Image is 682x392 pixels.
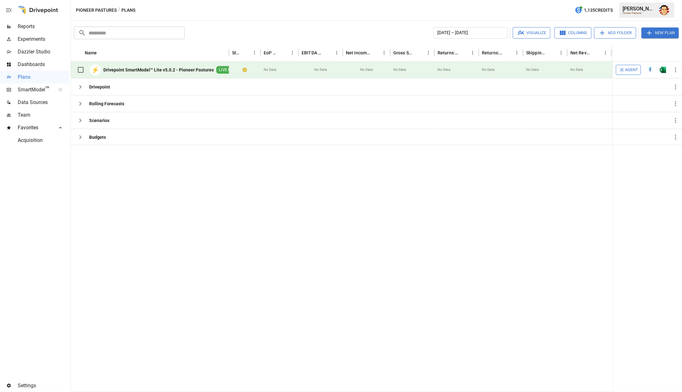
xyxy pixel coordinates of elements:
button: Returns: Wholesale column menu [468,48,477,57]
div: Pioneer Pastures [623,12,655,15]
button: Add Folder [594,27,636,39]
button: Sort [98,48,107,57]
button: Sort [504,48,513,57]
button: Sort [371,48,380,57]
b: Budgets [89,134,106,140]
span: Reports [18,23,69,30]
span: LIVE MODEL [216,67,244,73]
button: EoP Cash column menu [288,48,297,57]
div: Status [232,50,241,55]
span: ™ [45,85,50,93]
span: No Data [264,67,276,72]
span: Dashboards [18,61,69,68]
button: Shipping Income column menu [557,48,566,57]
button: Visualize [513,27,550,39]
button: Sort [592,48,601,57]
button: 1,135Credits [572,4,615,16]
span: Team [18,111,69,119]
button: Austin Gardner-Smith [655,1,673,19]
div: Net Revenue [570,50,592,55]
span: Settings [18,382,69,389]
button: Columns [555,27,592,39]
div: Returns: Wholesale [438,50,459,55]
div: EoP Cash [264,50,279,55]
span: No Data [482,67,495,72]
button: Net Income Margin column menu [380,48,389,57]
button: Sort [548,48,557,57]
div: Net Income Margin [346,50,370,55]
span: Dazzler Studio [18,48,69,56]
div: / [118,6,120,14]
div: EBITDA Margin [302,50,323,55]
button: Sort [279,48,288,57]
button: Gross Sales column menu [424,48,433,57]
span: 1,135 Credits [584,6,613,14]
div: Shipping Income [526,50,547,55]
div: Name [85,50,97,55]
button: Sort [323,48,332,57]
span: No Data [393,67,406,72]
div: ⚡ [90,64,101,76]
span: Data Sources [18,99,69,106]
button: Returns: Retail column menu [513,48,521,57]
span: No Data [360,67,373,72]
span: No Data [314,67,327,72]
span: Favorites [18,124,52,132]
button: Pioneer Pastures [76,6,117,14]
b: Rolling Forecasts [89,101,124,107]
div: Returns: Retail [482,50,503,55]
button: [DATE] – [DATE] [433,27,507,39]
div: Open in Excel [660,67,666,73]
button: Sort [459,48,468,57]
b: Scenarios [89,117,109,124]
b: Drivepoint [89,84,110,90]
img: excel-icon.76473adf.svg [660,67,666,73]
span: No Data [526,67,539,72]
div: Open in Quick Edit [647,67,654,73]
button: Sort [241,48,250,57]
button: Agent [616,65,641,75]
button: New Plan [642,28,679,38]
span: Agent [625,66,638,74]
span: Acquisition [18,137,69,144]
div: Your plan has changes in Excel that are not reflected in the Drivepoint Data Warehouse, select "S... [243,67,247,73]
div: [PERSON_NAME] [623,6,655,12]
img: quick-edit-flash.b8aec18c.svg [647,67,654,73]
b: Drivepoint SmartModel™ Lite v5.0.2 - Pioneer Pastures [103,67,214,73]
button: Net Revenue column menu [601,48,610,57]
button: Status column menu [250,48,259,57]
span: Plans [18,73,69,81]
div: Gross Sales [393,50,415,55]
img: Austin Gardner-Smith [659,5,669,15]
button: EBITDA Margin column menu [332,48,341,57]
button: Sort [415,48,424,57]
span: No Data [438,67,450,72]
span: SmartModel [18,86,52,94]
span: No Data [570,67,583,72]
span: Experiments [18,35,69,43]
button: Sort [673,48,682,57]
